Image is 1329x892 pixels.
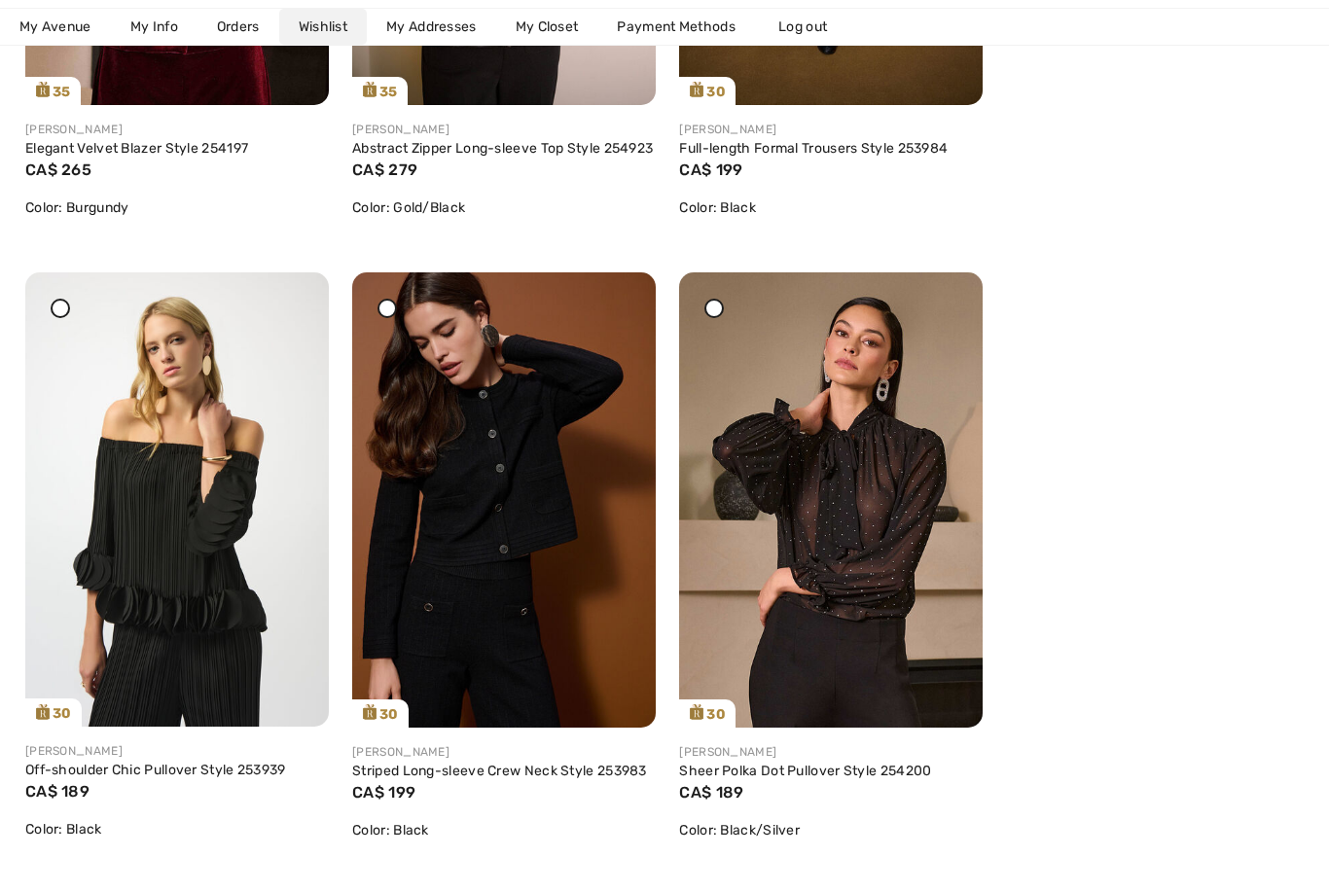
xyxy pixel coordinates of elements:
div: Color: Black/Silver [679,820,983,840]
div: Color: Black [352,820,656,840]
div: Color: Gold/Black [352,197,656,218]
a: My Info [111,9,198,45]
div: [PERSON_NAME] [679,743,983,761]
a: Full-length Formal Trousers Style 253984 [679,140,948,157]
div: [PERSON_NAME] [25,742,329,760]
div: [PERSON_NAME] [352,121,656,138]
a: Payment Methods [597,9,755,45]
a: Log out [759,9,866,45]
div: Color: Black [679,197,983,218]
span: CA$ 279 [352,161,417,179]
a: Sheer Polka Dot Pullover Style 254200 [679,763,931,779]
a: 30 [25,272,329,728]
img: joseph-ribkoff-tops-black-silver_254200a_1_cc6d_search.jpg [679,272,983,728]
a: 30 [352,272,656,728]
span: CA$ 199 [352,783,415,802]
div: [PERSON_NAME] [25,121,329,138]
div: Color: Black [25,819,329,839]
a: Elegant Velvet Blazer Style 254197 [25,140,248,157]
span: My Avenue [19,17,91,37]
span: CA$ 265 [25,161,91,179]
a: 30 [679,272,983,728]
a: My Addresses [367,9,496,45]
a: Striped Long-sleeve Crew Neck Style 253983 [352,763,647,779]
a: Off-shoulder Chic Pullover Style 253939 [25,762,286,778]
div: [PERSON_NAME] [352,743,656,761]
span: CA$ 189 [25,782,90,801]
img: joseph-ribkoff-tops-black_253983_4_c7e9_search.jpg [352,272,656,728]
div: [PERSON_NAME] [679,121,983,138]
a: Wishlist [279,9,367,45]
img: joseph-ribkoff-tops-black_253939_2_0030_search.jpg [25,272,329,728]
span: CA$ 189 [679,783,743,802]
a: Orders [198,9,279,45]
span: CA$ 199 [679,161,742,179]
div: Color: Burgundy [25,197,329,218]
a: My Closet [496,9,598,45]
a: Abstract Zipper Long-sleeve Top Style 254923 [352,140,653,157]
